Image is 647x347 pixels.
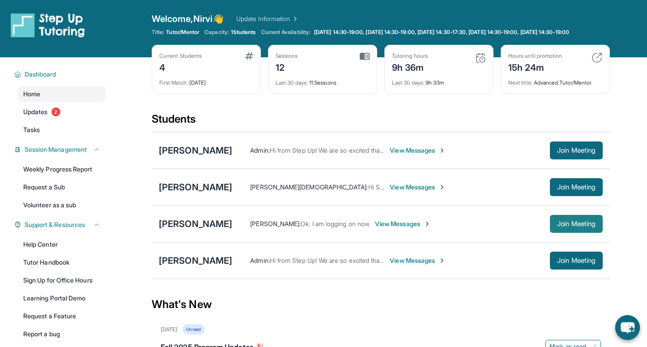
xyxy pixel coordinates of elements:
[508,74,602,86] div: Advanced Tutor/Mentor
[51,107,60,116] span: 2
[159,254,232,267] div: [PERSON_NAME]
[276,52,298,60] div: Sessions
[25,70,56,79] span: Dashboard
[152,13,224,25] span: Welcome, Nirvi 👋
[592,52,602,63] img: card
[557,221,596,227] span: Join Meeting
[508,52,562,60] div: Hours until promotion
[18,86,106,102] a: Home
[438,147,446,154] img: Chevron-Right
[11,13,85,38] img: logo
[236,14,299,23] a: Update Information
[23,107,48,116] span: Updates
[18,272,106,288] a: Sign Up for Office Hours
[475,52,486,63] img: card
[18,326,106,342] a: Report a bug
[18,179,106,195] a: Request a Sub
[550,252,603,270] button: Join Meeting
[21,145,100,154] button: Session Management
[21,70,100,79] button: Dashboard
[261,29,311,36] span: Current Availability:
[375,219,431,228] span: View Messages
[159,52,202,60] div: Current Students
[152,112,610,132] div: Students
[25,220,85,229] span: Support & Resources
[312,29,571,36] a: [DATE] 14:30-19:00, [DATE] 14:30-19:00, [DATE] 14:30-17:30, [DATE] 14:30-19:00, [DATE] 14:30-19:00
[183,324,204,334] div: Unread
[290,14,299,23] img: Chevron Right
[18,290,106,306] a: Learning Portal Demo
[152,29,164,36] span: Title:
[392,60,428,74] div: 9h 36m
[21,220,100,229] button: Support & Resources
[250,257,269,264] span: Admin :
[18,161,106,177] a: Weekly Progress Report
[250,220,301,227] span: [PERSON_NAME] :
[557,148,596,153] span: Join Meeting
[390,146,446,155] span: View Messages
[25,145,87,154] span: Session Management
[250,146,269,154] span: Admin :
[508,79,532,86] span: Next title :
[18,308,106,324] a: Request a Feature
[550,215,603,233] button: Join Meeting
[161,326,177,333] div: [DATE]
[276,74,370,86] div: 11 Sessions
[301,220,370,227] span: Ok. I am logging on now
[23,125,40,134] span: Tasks
[276,60,298,74] div: 12
[204,29,229,36] span: Capacity:
[550,141,603,159] button: Join Meeting
[231,29,256,36] span: 1 Students
[360,52,370,60] img: card
[159,218,232,230] div: [PERSON_NAME]
[18,104,106,120] a: Updates2
[615,315,640,340] button: chat-button
[368,183,537,191] span: Hi Step Up team ! Thank you so much for reminding we will
[392,74,486,86] div: 9h 33m
[438,184,446,191] img: Chevron-Right
[159,60,202,74] div: 4
[250,183,368,191] span: [PERSON_NAME][DEMOGRAPHIC_DATA] :
[276,79,308,86] span: Last 30 days :
[557,184,596,190] span: Join Meeting
[18,254,106,270] a: Tutor Handbook
[392,79,424,86] span: Last 30 days :
[159,74,253,86] div: [DATE]
[159,79,188,86] span: First Match :
[152,285,610,324] div: What's New
[550,178,603,196] button: Join Meeting
[314,29,569,36] span: [DATE] 14:30-19:00, [DATE] 14:30-19:00, [DATE] 14:30-17:30, [DATE] 14:30-19:00, [DATE] 14:30-19:00
[390,256,446,265] span: View Messages
[18,236,106,253] a: Help Center
[18,197,106,213] a: Volunteer as a sub
[390,183,446,192] span: View Messages
[166,29,199,36] span: Tutor/Mentor
[159,144,232,157] div: [PERSON_NAME]
[159,181,232,193] div: [PERSON_NAME]
[557,258,596,263] span: Join Meeting
[508,60,562,74] div: 15h 24m
[18,122,106,138] a: Tasks
[23,90,40,99] span: Home
[424,220,431,227] img: Chevron-Right
[245,52,253,60] img: card
[392,52,428,60] div: Tutoring hours
[438,257,446,264] img: Chevron-Right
